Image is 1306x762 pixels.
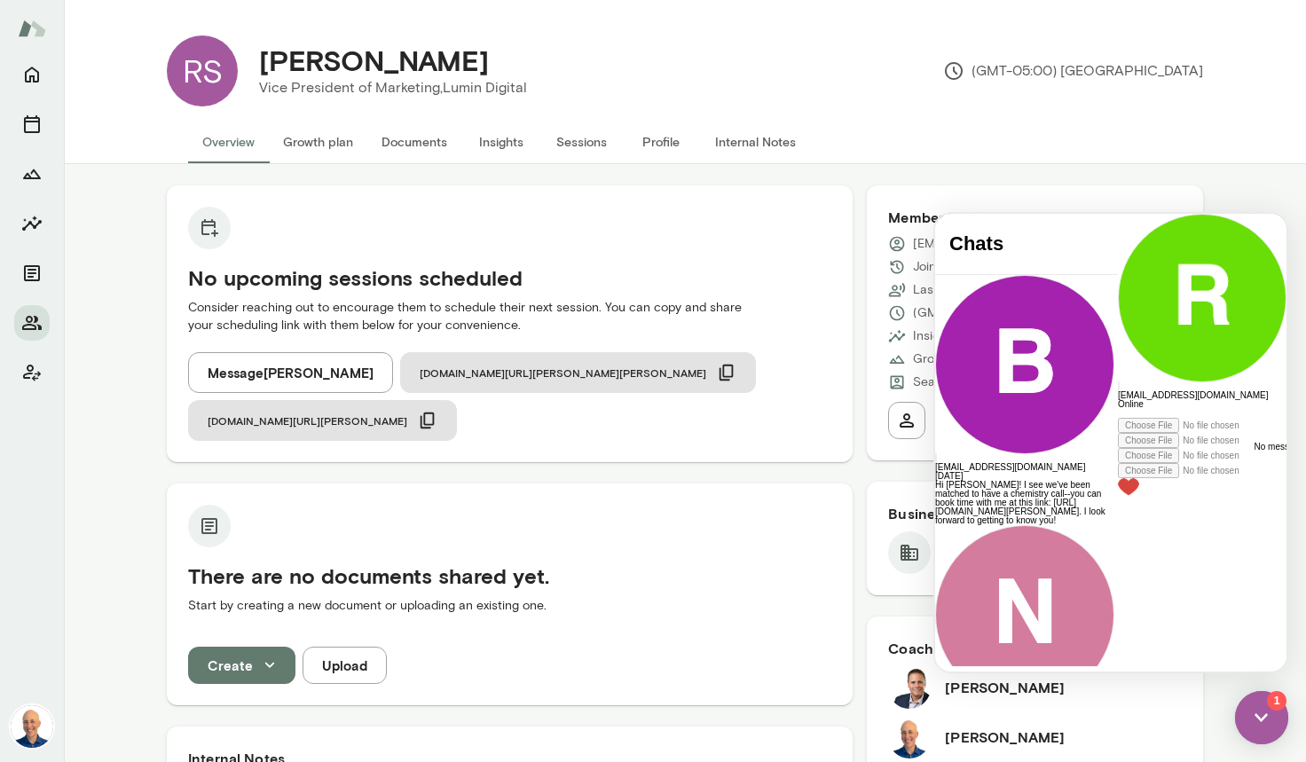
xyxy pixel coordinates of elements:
[183,177,351,186] h6: [EMAIL_ADDRESS][DOMAIN_NAME]
[183,219,351,234] div: Attach audio
[913,235,1119,253] p: [EMAIL_ADDRESS][DOMAIN_NAME]
[14,206,50,241] button: Insights
[188,263,831,292] h5: No upcoming sessions scheduled
[14,305,50,341] button: Members
[14,255,50,291] button: Documents
[888,638,1182,659] h6: Coaches
[913,327,1041,345] p: Insights Status: Unsent
[14,19,169,42] h4: Chats
[183,264,351,282] div: Live Reaction
[269,121,367,163] button: Growth plan
[367,121,461,163] button: Documents
[167,35,238,106] div: RS
[943,60,1203,82] p: (GMT-05:00) [GEOGRAPHIC_DATA]
[888,666,931,709] img: Jon Fraser
[701,121,810,163] button: Internal Notes
[913,373,1093,391] p: Seat Type: Standard/Leadership
[945,677,1065,698] h6: [PERSON_NAME]
[183,264,204,282] img: heart
[183,234,351,249] div: Attach image
[188,121,269,163] button: Overview
[888,207,1182,228] h6: Member Details
[913,258,988,276] p: Joined [DATE]
[188,352,393,393] button: Message[PERSON_NAME]
[303,647,387,684] button: Upload
[888,716,931,758] img: Mark Lazen
[14,156,50,192] button: Growth Plan
[420,365,706,380] span: [DOMAIN_NAME][URL][PERSON_NAME][PERSON_NAME]
[188,647,295,684] button: Create
[188,597,831,615] p: Start by creating a new document or uploading an existing one.
[400,352,756,393] button: [DOMAIN_NAME][URL][PERSON_NAME][PERSON_NAME]
[18,12,46,45] img: Mento
[461,121,541,163] button: Insights
[913,350,1052,368] p: Growth Plan: Not Started
[188,299,831,334] p: Consider reaching out to encourage them to schedule their next session. You can copy and share yo...
[888,503,1182,524] h6: Business Plan
[14,57,50,92] button: Home
[913,304,1119,322] p: (GMT-05:00) [GEOGRAPHIC_DATA]
[259,77,527,98] p: Vice President of Marketing, Lumin Digital
[183,185,208,195] span: Online
[208,413,407,428] span: [DOMAIN_NAME][URL][PERSON_NAME]
[183,204,351,219] div: Attach video
[183,249,351,264] div: Attach file
[188,562,831,590] h5: There are no documents shared yet.
[188,400,457,441] button: [DOMAIN_NAME][URL][PERSON_NAME]
[14,106,50,142] button: Sessions
[945,727,1065,748] h6: [PERSON_NAME]
[259,43,489,77] h4: [PERSON_NAME]
[541,121,621,163] button: Sessions
[11,705,53,748] img: Mark Lazen
[14,355,50,390] button: Client app
[621,121,701,163] button: Profile
[913,281,1013,299] p: Last online [DATE]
